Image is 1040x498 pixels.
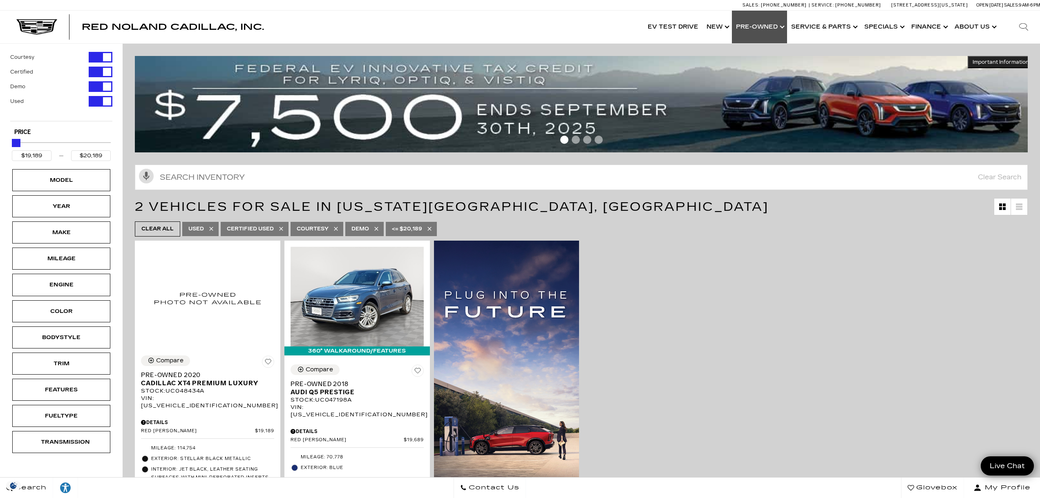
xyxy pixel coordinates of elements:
[41,254,82,263] div: Mileage
[141,428,274,434] a: Red [PERSON_NAME] $19,189
[53,478,78,498] a: Explore your accessibility options
[291,364,340,375] button: Compare Vehicle
[812,2,834,8] span: Service:
[141,387,274,395] div: Stock : UC048434A
[994,199,1011,215] a: Grid View
[982,482,1031,494] span: My Profile
[12,150,51,161] input: Minimum
[141,224,174,234] span: Clear All
[809,3,883,7] a: Service: [PHONE_NUMBER]
[12,326,110,348] div: BodystyleBodystyle
[12,274,110,296] div: EngineEngine
[14,129,108,136] h5: Price
[12,431,110,453] div: TransmissionTransmission
[141,371,268,379] span: Pre-Owned 2020
[141,379,268,387] span: Cadillac XT4 Premium Luxury
[835,2,881,8] span: [PHONE_NUMBER]
[732,11,787,43] a: Pre-Owned
[135,56,1034,152] img: vrp-tax-ending-august-version
[41,385,82,394] div: Features
[907,11,951,43] a: Finance
[141,443,274,453] li: Mileage: 114,754
[291,380,424,396] a: Pre-Owned 2018Audi Q5 Prestige
[560,136,568,144] span: Go to slide 1
[4,481,23,490] section: Click to Open Cookie Consent Modal
[156,357,183,364] div: Compare
[1004,2,1019,8] span: Sales:
[743,3,809,7] a: Sales: [PHONE_NUMBER]
[981,456,1034,476] a: Live Chat
[572,136,580,144] span: Go to slide 2
[12,248,110,270] div: MileageMileage
[139,169,154,183] svg: Click to toggle on voice search
[392,224,422,234] span: <= $20,189
[10,52,112,121] div: Filter by Vehicle Type
[10,83,25,91] label: Demo
[743,2,760,8] span: Sales:
[860,11,907,43] a: Specials
[1019,2,1040,8] span: 9 AM-6 PM
[306,366,333,373] div: Compare
[951,11,999,43] a: About Us
[82,22,264,32] span: Red Noland Cadillac, Inc.
[10,97,24,105] label: Used
[412,364,424,380] button: Save Vehicle
[12,353,110,375] div: TrimTrim
[291,396,424,404] div: Stock : UC047198A
[454,478,526,498] a: Contact Us
[141,355,190,366] button: Compare Vehicle
[12,379,110,401] div: FeaturesFeatures
[291,428,424,435] div: Pricing Details - Pre-Owned 2018 Audi Q5 Prestige
[16,19,57,35] img: Cadillac Dark Logo with Cadillac White Text
[188,224,204,234] span: Used
[12,139,20,147] div: Maximum Price
[12,300,110,322] div: ColorColor
[141,419,274,426] div: Pricing Details - Pre-Owned 2020 Cadillac XT4 Premium Luxury
[41,280,82,289] div: Engine
[41,411,82,420] div: Fueltype
[135,165,1028,190] input: Search Inventory
[702,11,732,43] a: New
[12,405,110,427] div: FueltypeFueltype
[964,478,1040,498] button: Open user profile menu
[891,2,968,8] a: [STREET_ADDRESS][US_STATE]
[135,199,769,214] span: 2 Vehicles for Sale in [US_STATE][GEOGRAPHIC_DATA], [GEOGRAPHIC_DATA]
[53,482,78,494] div: Explore your accessibility options
[82,23,264,31] a: Red Noland Cadillac, Inc.
[10,68,33,76] label: Certified
[12,195,110,217] div: YearYear
[41,333,82,342] div: Bodystyle
[301,464,424,472] span: Exterior: Blue
[41,176,82,185] div: Model
[41,202,82,211] div: Year
[291,247,424,346] img: 2018 Audi Q5 Prestige
[141,247,274,349] img: 2020 Cadillac XT4 Premium Luxury
[291,452,424,462] li: Mileage: 70,778
[4,481,23,490] img: Opt-Out Icon
[595,136,603,144] span: Go to slide 4
[41,228,82,237] div: Make
[12,136,111,161] div: Price
[41,359,82,368] div: Trim
[787,11,860,43] a: Service & Parts
[976,2,1003,8] span: Open [DATE]
[151,465,274,482] span: Interior: Jet Black, Leather seating surfaces with mini-perforated inserts
[404,437,424,443] span: $19,689
[255,428,274,434] span: $19,189
[467,482,519,494] span: Contact Us
[986,461,1029,471] span: Live Chat
[297,224,329,234] span: Courtesy
[71,150,111,161] input: Maximum
[291,437,424,443] a: Red [PERSON_NAME] $19,689
[761,2,807,8] span: [PHONE_NUMBER]
[644,11,702,43] a: EV Test Drive
[901,478,964,498] a: Glovebox
[291,437,404,443] span: Red [PERSON_NAME]
[141,428,255,434] span: Red [PERSON_NAME]
[351,224,369,234] span: Demo
[1007,11,1040,43] div: Search
[12,139,20,147] div: Minimum Price
[973,59,1029,65] span: Important Information
[141,395,274,409] div: VIN: [US_VEHICLE_IDENTIFICATION_NUMBER]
